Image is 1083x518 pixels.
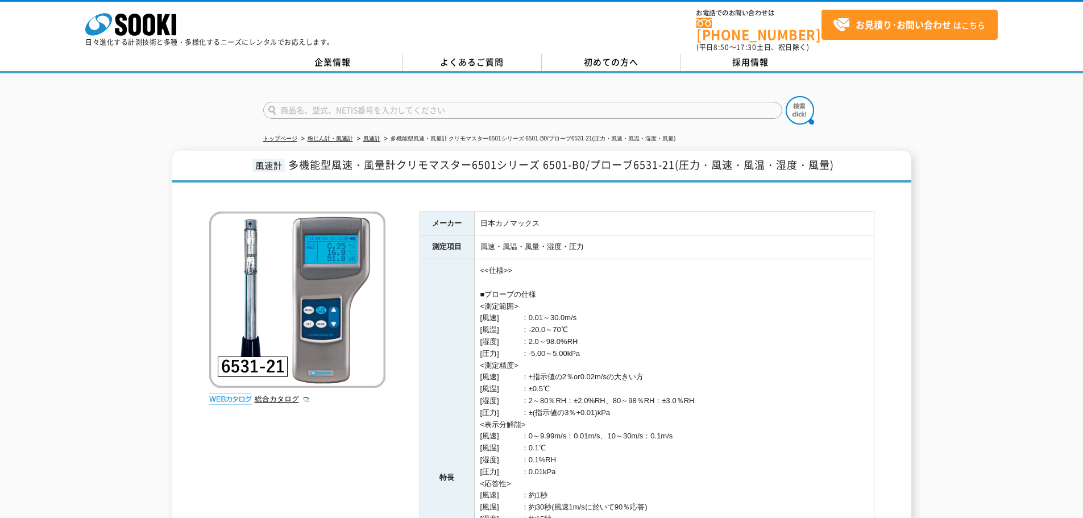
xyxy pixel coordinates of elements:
[363,135,380,142] a: 風速計
[584,56,638,68] span: 初めての方へ
[209,212,385,388] img: 多機能型風速・風量計 クリモマスター6501シリーズ 6501-B0/プローブ6531-21(圧力・風速・風温・湿度・風量)
[713,42,729,52] span: 8:50
[420,212,474,235] th: メーカー
[696,42,809,52] span: (平日 ～ 土日、祝日除く)
[209,393,252,405] img: webカタログ
[821,10,998,40] a: お見積り･お問い合わせはこちら
[420,235,474,259] th: 測定項目
[542,54,681,71] a: 初めての方へ
[681,54,820,71] a: 採用情報
[382,133,676,145] li: 多機能型風速・風量計 クリモマスター6501シリーズ 6501-B0/プローブ6531-21(圧力・風速・風温・湿度・風量)
[308,135,353,142] a: 粉じん計・風速計
[786,96,814,125] img: btn_search.png
[474,212,874,235] td: 日本カノマックス
[263,135,297,142] a: トップページ
[85,39,334,45] p: 日々進化する計測技術と多種・多様化するニーズにレンタルでお応えします。
[288,157,834,172] span: 多機能型風速・風量計クリモマスター6501シリーズ 6501-B0/プローブ6531-21(圧力・風速・風温・湿度・風量)
[833,16,985,34] span: はこちら
[696,10,821,16] span: お電話でのお問い合わせは
[736,42,757,52] span: 17:30
[856,18,951,31] strong: お見積り･お問い合わせ
[403,54,542,71] a: よくあるご質問
[263,102,782,119] input: 商品名、型式、NETIS番号を入力してください
[255,395,310,403] a: 総合カタログ
[252,159,285,172] span: 風速計
[696,18,821,41] a: [PHONE_NUMBER]
[263,54,403,71] a: 企業情報
[474,235,874,259] td: 風速・風温・風量・湿度・圧力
